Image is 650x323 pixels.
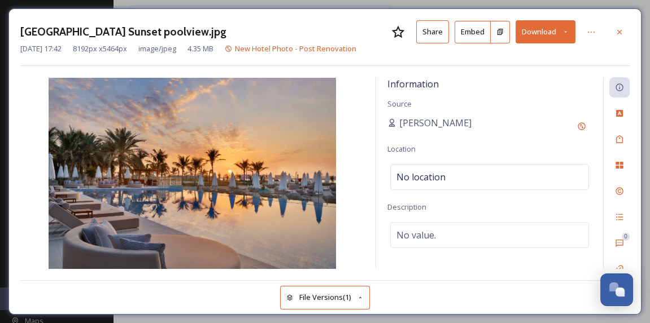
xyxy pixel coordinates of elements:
h3: [GEOGRAPHIC_DATA] Sunset poolview.jpg [20,24,226,40]
button: Open Chat [600,273,633,306]
span: Description [387,202,426,212]
button: Share [416,20,449,43]
span: Location [387,144,416,154]
span: New Hotel Photo - Post Renovation [235,43,356,54]
button: Embed [455,21,491,43]
span: [DATE] 17:42 [20,43,62,54]
span: 4.35 MB [187,43,213,54]
span: [PERSON_NAME] [399,116,472,130]
span: Information [387,78,439,90]
span: image/jpeg [138,43,176,54]
span: Source [387,99,412,109]
div: 0 [622,233,630,241]
span: 8192 px x 5464 px [73,43,127,54]
button: File Versions(1) [280,286,370,309]
span: No location [396,170,446,184]
img: Sunset%20Beach%20Sunset%20poolview.jpg [20,78,364,269]
span: No value. [396,228,436,242]
button: Download [516,20,575,43]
